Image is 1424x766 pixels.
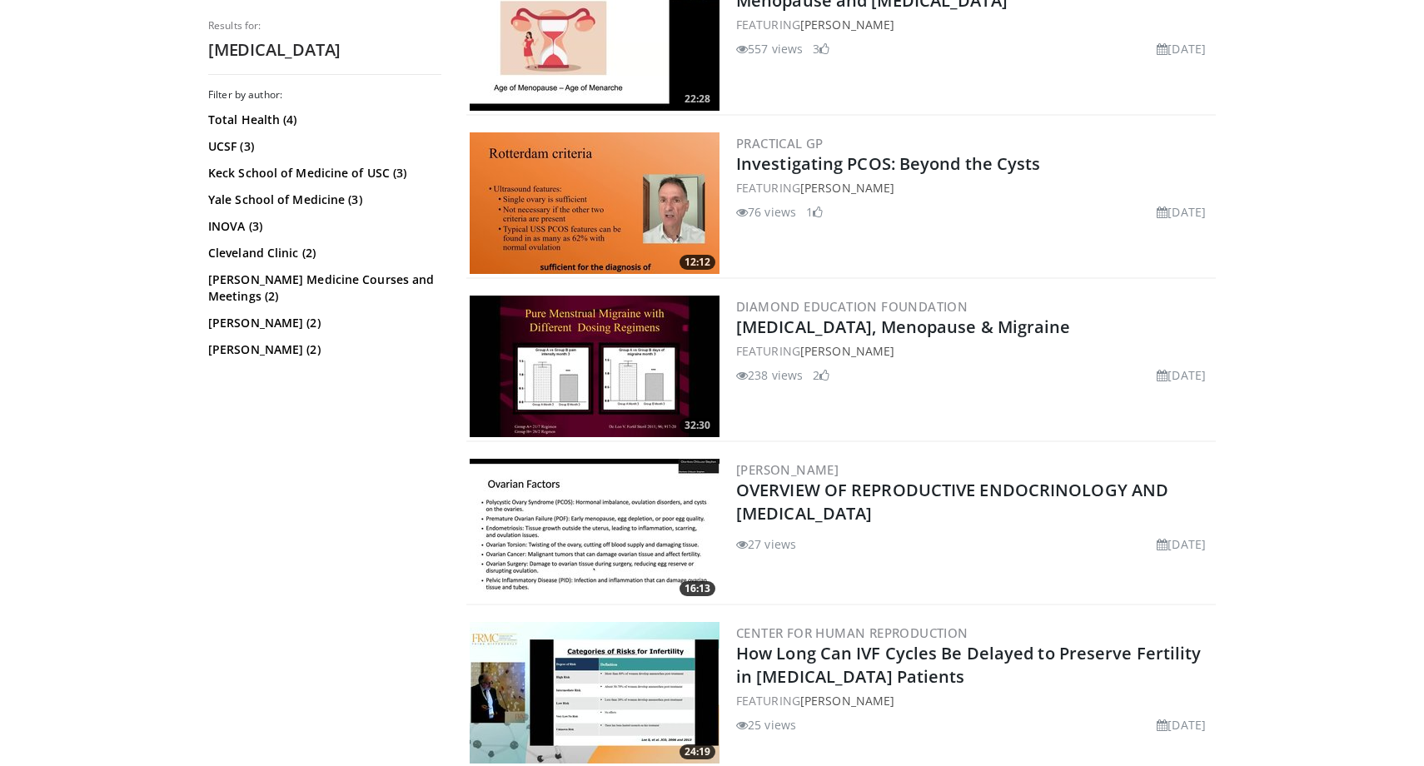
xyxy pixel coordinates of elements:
a: [PERSON_NAME] (2) [208,315,437,331]
a: Total Health (4) [208,112,437,128]
a: [PERSON_NAME] Medicine Courses and Meetings (2) [208,271,437,305]
a: How Long Can IVF Cycles Be Delayed to Preserve Fertility in [MEDICAL_DATA] Patients [736,642,1202,688]
div: FEATURING [736,179,1212,196]
a: [PERSON_NAME] [800,693,894,709]
a: Investigating PCOS: Beyond the Cysts [736,152,1041,175]
span: 12:12 [680,255,715,270]
a: 16:13 [470,459,719,600]
div: FEATURING [736,692,1212,709]
a: [PERSON_NAME] [800,180,894,196]
li: [DATE] [1157,203,1206,221]
a: Center for Human Reproduction [736,624,968,641]
li: 3 [813,40,829,57]
h2: [MEDICAL_DATA] [208,39,441,61]
a: [MEDICAL_DATA], Menopause & Migraine [736,316,1071,338]
li: 25 views [736,716,796,734]
p: Results for: [208,19,441,32]
a: [PERSON_NAME] [800,343,894,359]
a: 32:30 [470,296,719,437]
a: [PERSON_NAME] [736,461,839,478]
a: 12:12 [470,132,719,274]
img: cc199e7d-d73a-4974-bbd8-56f0722d124f.300x170_q85_crop-smart_upscale.jpg [470,622,719,764]
a: [PERSON_NAME] (2) [208,341,437,358]
img: 47ed9b95-a790-41bc-8569-3d5afb853e6d.300x170_q85_crop-smart_upscale.jpg [470,132,719,274]
img: 0d8fd8e2-2881-4933-a560-c51d6045ec22.300x170_q85_crop-smart_upscale.jpg [470,459,719,600]
li: [DATE] [1157,535,1206,553]
a: Diamond Education Foundation [736,298,968,315]
li: 1 [806,203,823,221]
li: [DATE] [1157,366,1206,384]
a: Yale School of Medicine (3) [208,191,437,208]
li: 27 views [736,535,796,553]
li: [DATE] [1157,716,1206,734]
a: 24:19 [470,622,719,764]
img: b7e389e1-e20d-4da5-9e1a-167737154c47.300x170_q85_crop-smart_upscale.jpg [470,296,719,437]
li: [DATE] [1157,40,1206,57]
li: 76 views [736,203,796,221]
a: UCSF (3) [208,138,437,155]
a: Keck School of Medicine of USC (3) [208,165,437,182]
a: [PERSON_NAME] [800,17,894,32]
div: FEATURING [736,16,1212,33]
a: Practical GP [736,135,824,152]
a: INOVA (3) [208,218,437,235]
span: 24:19 [680,744,715,759]
span: 16:13 [680,581,715,596]
span: 32:30 [680,418,715,433]
span: 22:28 [680,92,715,107]
li: 238 views [736,366,803,384]
div: FEATURING [736,342,1212,360]
li: 2 [813,366,829,384]
a: OVERVIEW OF REPRODUCTIVE ENDOCRINOLOGY AND [MEDICAL_DATA] [736,479,1168,525]
a: Cleveland Clinic (2) [208,245,437,261]
h3: Filter by author: [208,88,441,102]
li: 557 views [736,40,803,57]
